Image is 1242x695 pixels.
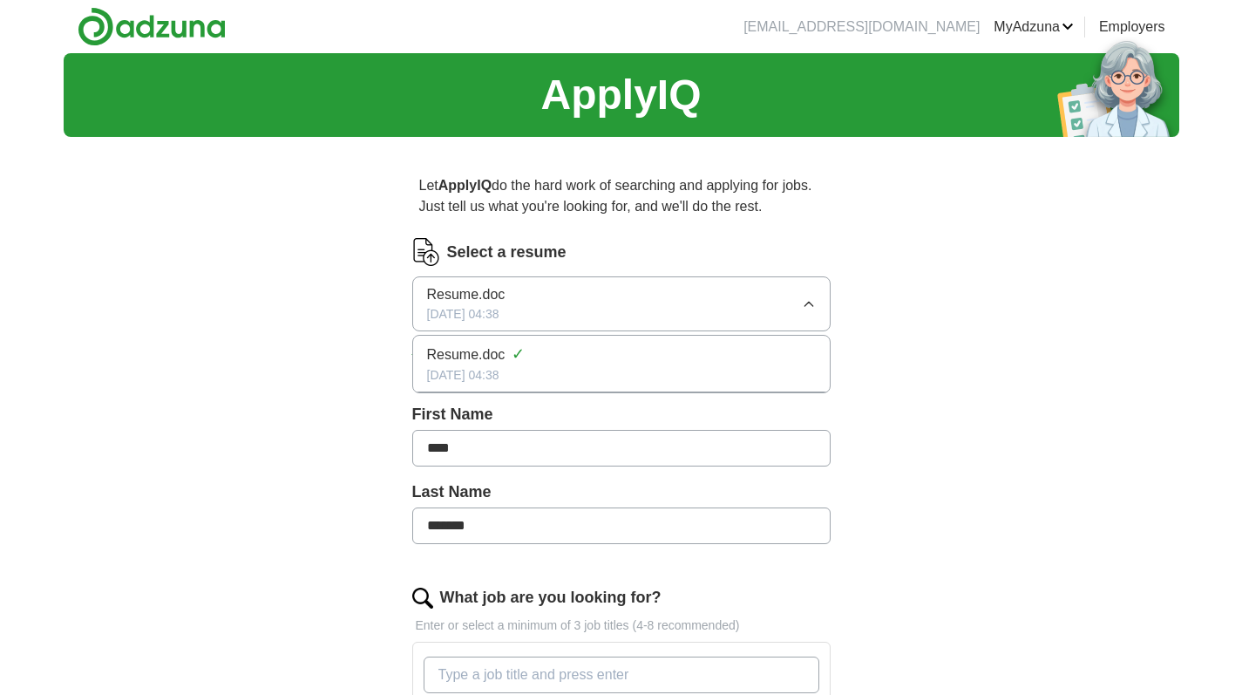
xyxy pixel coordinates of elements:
input: Type a job title and press enter [424,657,819,693]
strong: ApplyIQ [438,178,492,193]
a: Employers [1099,17,1165,37]
div: [DATE] 04:38 [427,366,816,385]
p: Let do the hard work of searching and applying for jobs. Just tell us what you're looking for, an... [412,168,831,224]
label: What job are you looking for? [440,586,662,610]
a: MyAdzuna [994,17,1074,37]
h1: ApplyIQ [540,64,701,126]
label: First Name [412,403,831,426]
span: Resume.doc [427,344,506,365]
img: Adzuna logo [78,7,226,46]
img: search.png [412,588,433,609]
span: ✓ [512,343,525,366]
label: Last Name [412,480,831,504]
label: Select a resume [447,241,567,264]
p: Enter or select a minimum of 3 job titles (4-8 recommended) [412,617,831,635]
img: CV Icon [412,238,440,266]
li: [EMAIL_ADDRESS][DOMAIN_NAME] [743,17,980,37]
button: Resume.doc[DATE] 04:38 [412,276,831,331]
span: Resume.doc [427,284,506,305]
span: [DATE] 04:38 [427,305,499,324]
